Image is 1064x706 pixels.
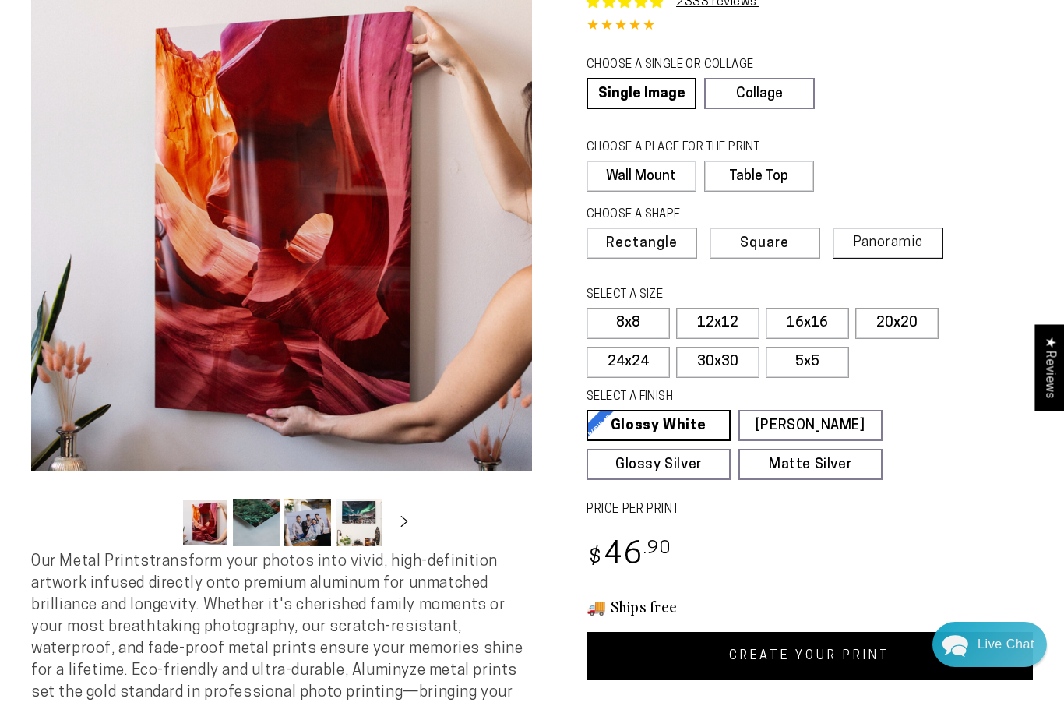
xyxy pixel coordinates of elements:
[853,235,923,250] span: Panoramic
[181,499,228,546] button: Load image 1 in gallery view
[587,449,731,480] a: Glossy Silver
[587,389,848,406] legend: SELECT A FINISH
[336,499,382,546] button: Load image 4 in gallery view
[643,540,671,558] sup: .90
[587,139,799,157] legend: CHOOSE A PLACE FOR THE PRINT
[676,347,759,378] label: 30x30
[855,308,939,339] label: 20x20
[387,506,421,540] button: Slide right
[766,308,849,339] label: 16x16
[587,308,670,339] label: 8x8
[676,308,759,339] label: 12x12
[587,632,1033,680] a: CREATE YOUR PRINT
[143,506,177,540] button: Slide left
[587,596,1033,616] h3: 🚚 Ships free
[704,78,814,109] a: Collage
[587,347,670,378] label: 24x24
[738,449,883,480] a: Matte Silver
[932,622,1047,667] div: Chat widget toggle
[587,541,671,571] bdi: 46
[704,161,814,192] label: Table Top
[1034,324,1064,411] div: Click to open Judge.me floating reviews tab
[587,78,696,109] a: Single Image
[766,347,849,378] label: 5x5
[587,16,1033,38] div: 4.85 out of 5.0 stars
[587,501,1033,519] label: PRICE PER PRINT
[587,287,848,304] legend: SELECT A SIZE
[587,161,696,192] label: Wall Mount
[589,548,602,569] span: $
[587,207,801,224] legend: CHOOSE A SHAPE
[587,57,800,74] legend: CHOOSE A SINGLE OR COLLAGE
[738,410,883,441] a: [PERSON_NAME]
[587,410,731,441] a: Glossy White
[284,499,331,546] button: Load image 3 in gallery view
[740,237,789,251] span: Square
[606,237,678,251] span: Rectangle
[978,622,1034,667] div: Contact Us Directly
[233,499,280,546] button: Load image 2 in gallery view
